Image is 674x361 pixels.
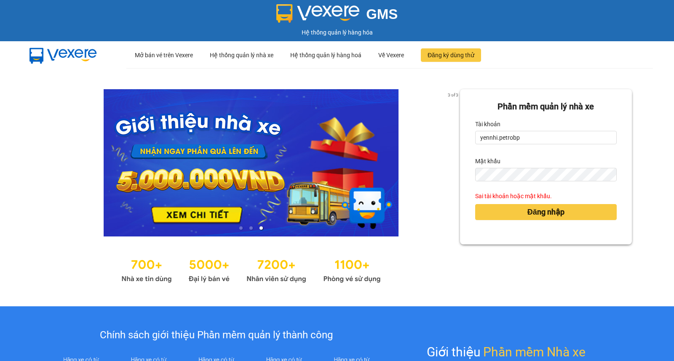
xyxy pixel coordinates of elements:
[378,42,404,69] div: Về Vexere
[276,13,398,19] a: GMS
[448,89,460,236] button: next slide / item
[42,89,54,236] button: previous slide / item
[249,226,253,230] li: slide item 2
[21,41,105,69] img: mbUUG5Q.png
[259,226,263,230] li: slide item 3
[366,6,398,22] span: GMS
[121,253,381,285] img: Statistics.png
[239,226,243,230] li: slide item 1
[290,42,361,69] div: Hệ thống quản lý hàng hoá
[475,117,500,131] label: Tài khoản
[527,206,564,218] span: Đăng nhập
[421,48,481,62] button: Đăng ký dùng thử
[475,100,617,113] div: Phần mềm quản lý nhà xe
[2,28,672,37] div: Hệ thống quản lý hàng hóa
[210,42,273,69] div: Hệ thống quản lý nhà xe
[445,89,460,100] p: 3 of 3
[475,204,617,220] button: Đăng nhập
[475,191,617,201] div: Sai tài khoản hoặc mật khẩu.
[475,154,500,168] label: Mật khẩu
[428,50,474,60] span: Đăng ký dùng thử
[475,168,617,181] input: Mật khẩu
[135,42,193,69] div: Mở bán vé trên Vexere
[276,4,360,23] img: logo 2
[475,131,617,144] input: Tài khoản
[47,327,385,343] div: Chính sách giới thiệu Phần mềm quản lý thành công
